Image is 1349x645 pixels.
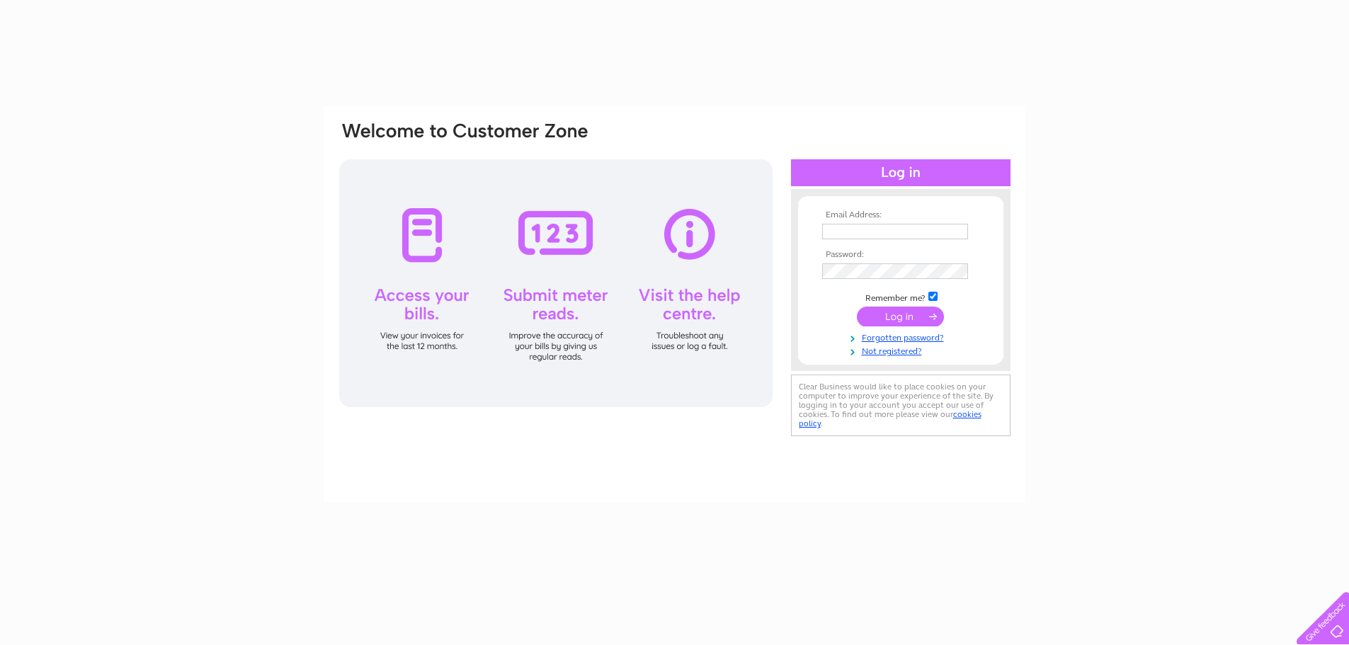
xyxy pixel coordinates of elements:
td: Remember me? [819,290,983,304]
a: Not registered? [822,343,983,357]
a: Forgotten password? [822,330,983,343]
div: Clear Business would like to place cookies on your computer to improve your experience of the sit... [791,375,1011,436]
input: Submit [857,307,944,326]
th: Email Address: [819,210,983,220]
th: Password: [819,250,983,260]
a: cookies policy [799,409,981,428]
